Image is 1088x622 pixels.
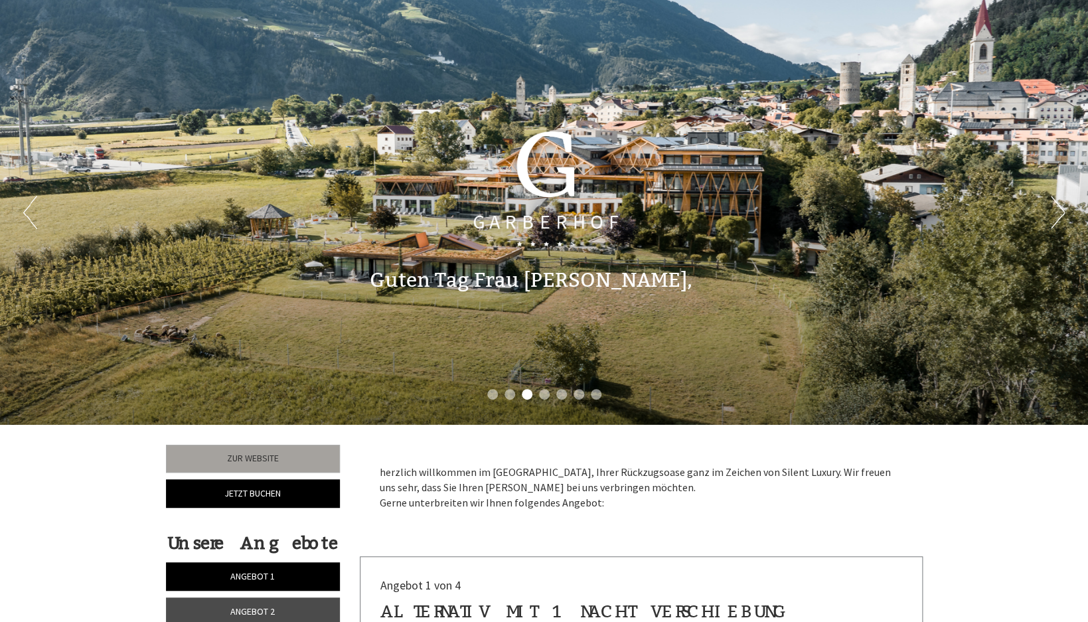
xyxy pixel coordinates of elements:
[166,445,341,473] a: Zur Website
[166,531,341,556] div: Unsere Angebote
[230,570,275,582] span: Angebot 1
[370,270,692,291] h1: Guten Tag Frau [PERSON_NAME],
[23,196,37,229] button: Previous
[230,605,275,617] span: Angebot 2
[380,578,461,593] span: Angebot 1 von 4
[166,479,341,508] a: Jetzt buchen
[380,465,903,510] p: herzlich willkommen im [GEOGRAPHIC_DATA], Ihrer Rückzugsoase ganz im Zeichen von Silent Luxury. W...
[1051,196,1065,229] button: Next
